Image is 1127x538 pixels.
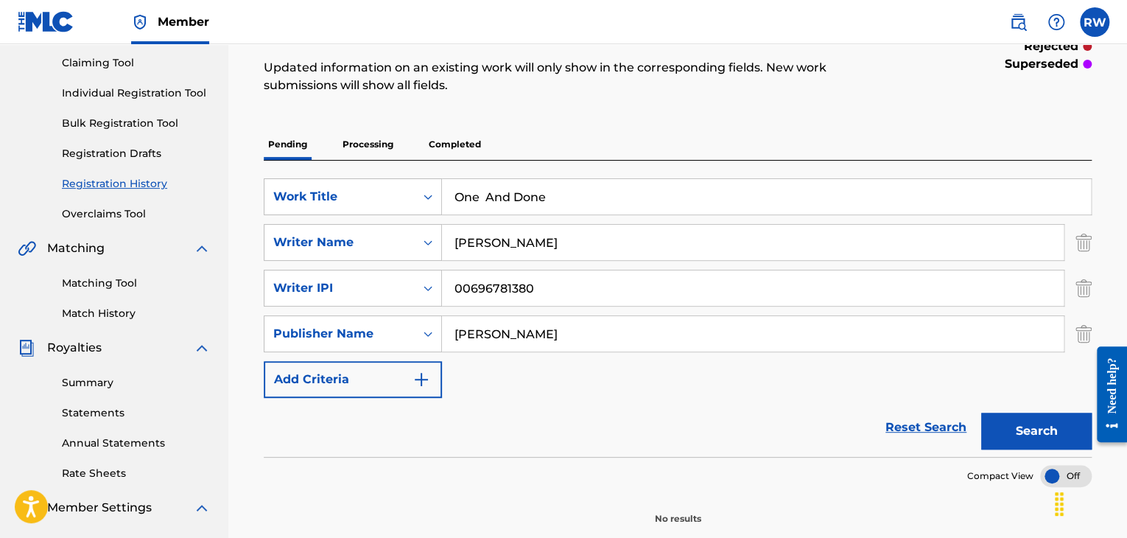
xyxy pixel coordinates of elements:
img: 9d2ae6d4665cec9f34b9.svg [412,371,430,388]
img: expand [193,240,211,257]
span: Member Settings [47,499,152,517]
img: Delete Criterion [1075,315,1092,352]
p: Processing [338,129,398,160]
a: Registration History [62,176,211,192]
a: Annual Statements [62,436,211,451]
a: Registration Drafts [62,146,211,161]
a: Reset Search [878,411,974,444]
div: Drag [1047,482,1071,526]
a: Matching Tool [62,276,211,291]
span: Matching [47,240,105,257]
form: Search Form [264,178,1092,457]
img: Royalties [18,339,35,357]
a: Public Search [1003,7,1033,37]
p: superseded [1005,55,1078,73]
iframe: Chat Widget [1053,467,1127,538]
div: Writer IPI [273,279,406,297]
a: Individual Registration Tool [62,85,211,101]
button: Search [981,413,1092,450]
div: User Menu [1080,7,1109,37]
img: Matching [18,240,36,257]
a: Overclaims Tool [62,206,211,222]
img: expand [193,339,211,357]
a: Match History [62,306,211,321]
button: Add Criteria [264,361,442,398]
div: Help [1042,7,1071,37]
div: Work Title [273,188,406,206]
div: Writer Name [273,234,406,251]
img: MLC Logo [18,11,74,32]
p: Updated information on an existing work will only show in the corresponding fields. New work subm... [264,59,901,94]
iframe: Resource Center [1086,335,1127,454]
a: Rate Sheets [62,466,211,481]
img: help [1047,13,1065,31]
img: Delete Criterion [1075,224,1092,261]
a: Claiming Tool [62,55,211,71]
img: search [1009,13,1027,31]
p: Completed [424,129,485,160]
span: Member [158,13,209,30]
div: Publisher Name [273,325,406,343]
a: Bulk Registration Tool [62,116,211,131]
img: expand [193,499,211,517]
span: Compact View [967,469,1033,483]
a: Summary [62,375,211,391]
p: Pending [264,129,312,160]
a: Statements [62,405,211,421]
p: No results [655,495,701,525]
span: Royalties [47,339,102,357]
img: Delete Criterion [1075,270,1092,307]
p: rejected [1024,38,1078,55]
img: Top Rightsholder [131,13,149,31]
